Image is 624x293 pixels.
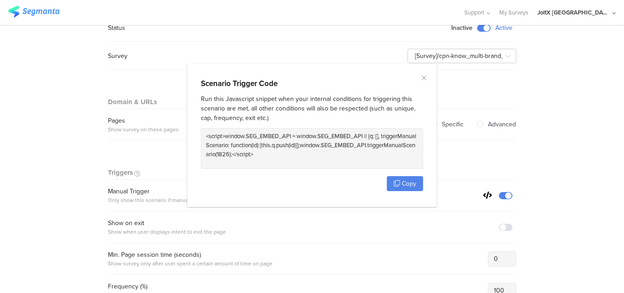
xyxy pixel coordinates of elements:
[387,176,423,191] button: Copy
[201,94,423,123] div: Run this Javascript snippet when your internal conditions for triggering this scenario are met, a...
[187,64,437,207] div: dialog
[402,179,416,188] span: Copy
[201,80,278,87] div: Scenario Trigger Code
[420,73,428,83] button: Close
